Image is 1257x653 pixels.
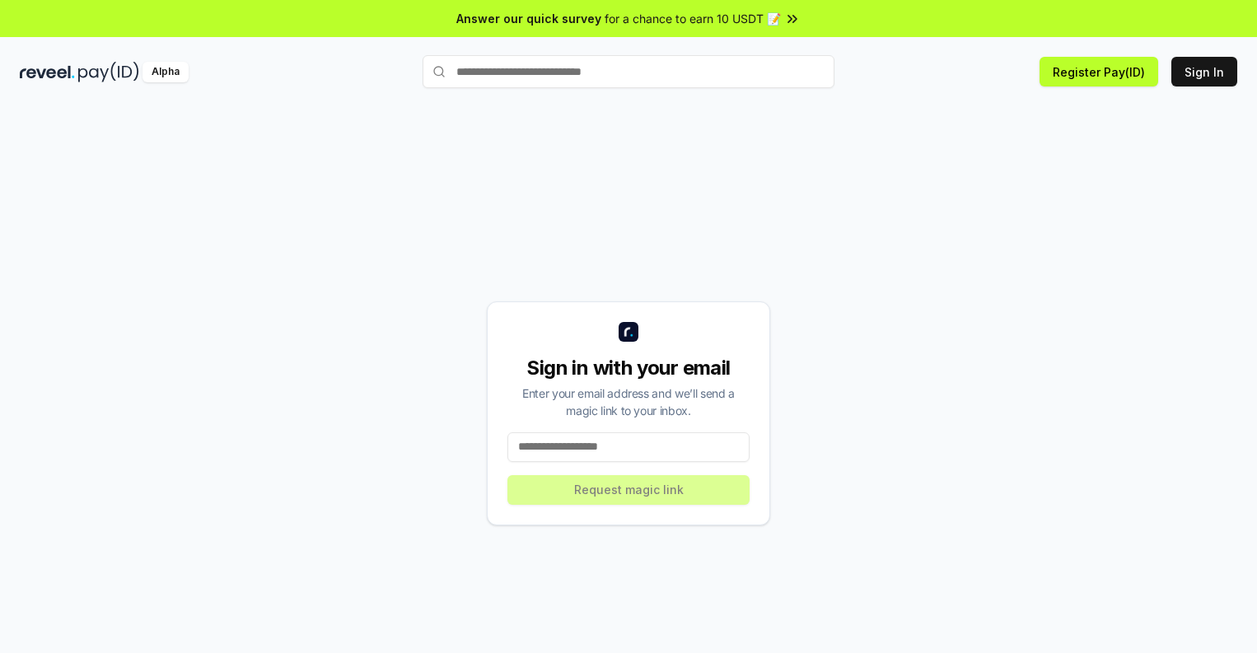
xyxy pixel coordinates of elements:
button: Sign In [1171,57,1237,86]
img: reveel_dark [20,62,75,82]
img: pay_id [78,62,139,82]
div: Enter your email address and we’ll send a magic link to your inbox. [507,385,750,419]
img: logo_small [619,322,638,342]
div: Sign in with your email [507,355,750,381]
span: for a chance to earn 10 USDT 📝 [605,10,781,27]
button: Register Pay(ID) [1040,57,1158,86]
span: Answer our quick survey [456,10,601,27]
div: Alpha [143,62,189,82]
